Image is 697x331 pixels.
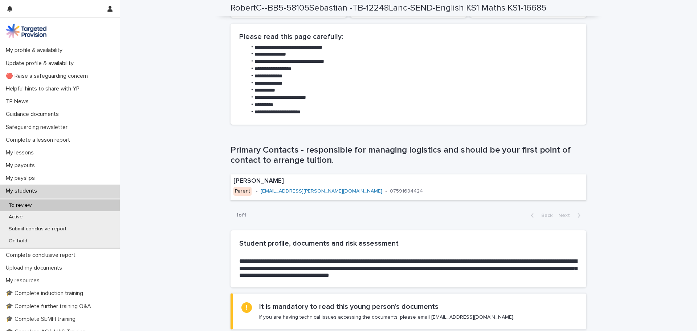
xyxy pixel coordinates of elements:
p: My payouts [3,162,41,169]
img: M5nRWzHhSzIhMunXDL62 [6,24,46,38]
span: Back [537,213,553,218]
p: 🎓 Complete SEMH training [3,316,81,323]
p: Complete conclusive report [3,252,81,259]
p: My payslips [3,175,41,182]
p: My lessons [3,149,40,156]
p: Helpful hints to share with YP [3,85,85,92]
h2: Student profile, documents and risk assessment [239,239,578,248]
p: If you are having technical issues accessing the documents, please email [EMAIL_ADDRESS][DOMAIN_N... [259,314,514,320]
p: Submit conclusive report [3,226,72,232]
button: Back [525,212,555,219]
p: My resources [3,277,45,284]
p: Complete a lesson report [3,137,76,144]
p: • [385,188,387,194]
p: 🎓 Complete induction training [3,290,89,297]
h1: Primary Contacts - responsible for managing logistics and should be your first point of contact t... [231,145,586,166]
div: Parent [233,187,252,196]
p: Active [3,214,29,220]
p: Update profile & availability [3,60,80,67]
p: [PERSON_NAME] [233,177,473,185]
a: [EMAIL_ADDRESS][PERSON_NAME][DOMAIN_NAME] [261,189,382,194]
p: Upload my documents [3,265,68,271]
p: 🎓 Complete further training Q&A [3,303,97,310]
h2: RobertC--BB5-58105Sebastian -TB-12248Lanc-SEND-English KS1 Maths KS1-16685 [231,3,546,13]
p: To review [3,202,37,209]
a: [PERSON_NAME]Parent•[EMAIL_ADDRESS][PERSON_NAME][DOMAIN_NAME]•07591684424 [231,174,586,200]
h2: It is mandatory to read this young person's documents [259,302,439,311]
p: 🔴 Raise a safeguarding concern [3,73,94,80]
p: Guidance documents [3,111,65,118]
span: Next [558,213,574,218]
p: • [256,188,258,194]
h2: Please read this page carefully: [239,32,578,41]
p: Safeguarding newsletter [3,124,73,131]
p: On hold [3,238,33,244]
p: My students [3,187,43,194]
a: 07591684424 [390,189,423,194]
p: My profile & availability [3,47,68,54]
p: 1 of 1 [231,206,252,224]
p: TP News [3,98,34,105]
button: Next [555,212,586,219]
